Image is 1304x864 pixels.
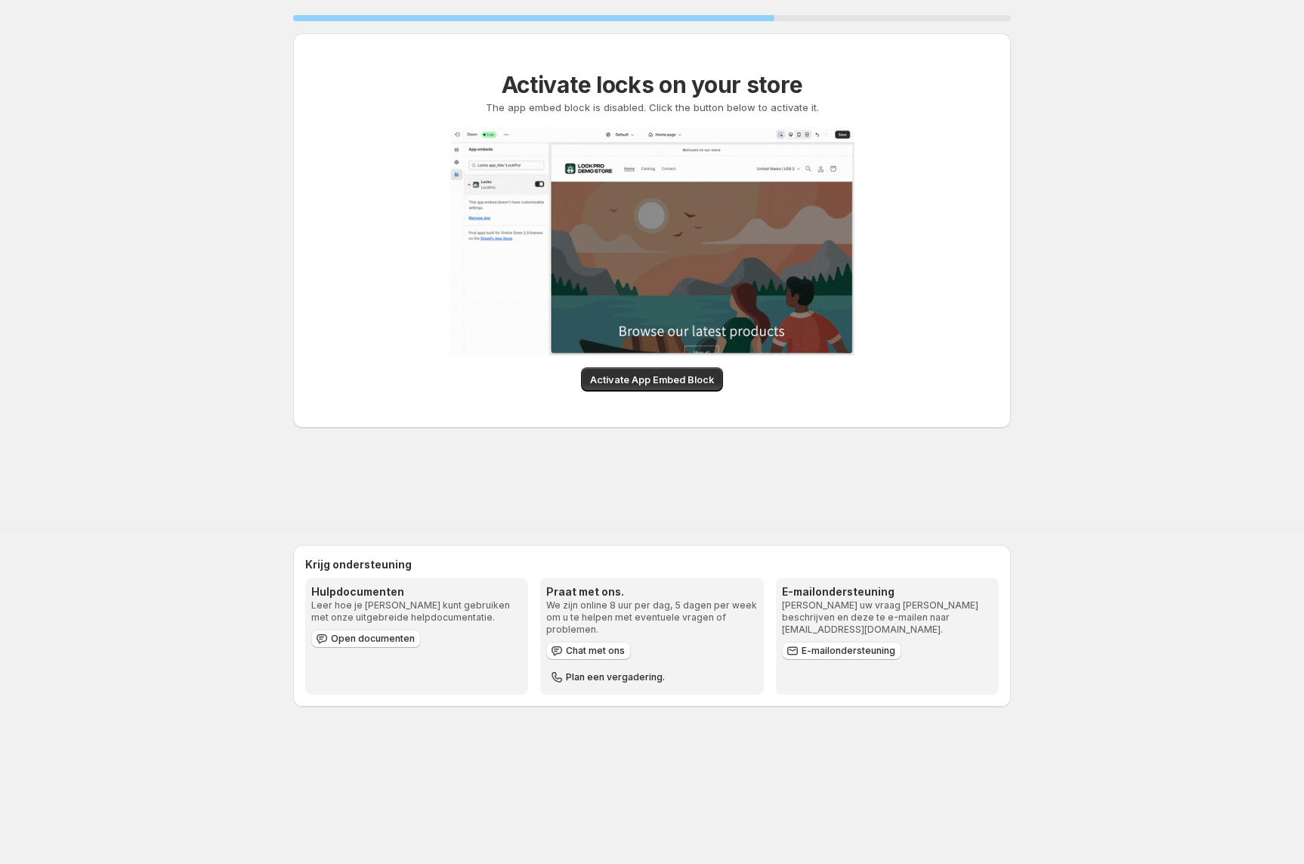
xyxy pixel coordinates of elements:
button: Chat met ons [546,642,631,660]
h3: E-mailondersteuning [782,584,993,599]
p: [PERSON_NAME] uw vraag [PERSON_NAME] beschrijven en deze te e-mailen naar [EMAIL_ADDRESS][DOMAIN_... [782,599,993,636]
h2: Krijg ondersteuning [305,557,999,572]
h2: Activate locks on your store [450,70,854,100]
span: Plan een vergadering. [566,671,665,683]
p: The app embed block is disabled. Click the button below to activate it. [450,100,854,115]
span: Chat met ons [566,645,625,657]
img: App Embed Block Activation [450,127,854,355]
h3: Hulpdocumenten [311,584,522,599]
p: Leer hoe je [PERSON_NAME] kunt gebruiken met onze uitgebreide helpdocumentatie. [311,599,522,624]
span: E-mailondersteuning [802,645,895,657]
button: Activate App Embed Block [581,367,723,392]
h3: Praat met ons. [546,584,757,599]
button: Plan een vergadering. [546,668,671,686]
a: Open documenten [311,630,421,648]
a: E-mailondersteuning [782,642,901,660]
p: We zijn online 8 uur per dag, 5 dagen per week om u te helpen met eventuele vragen of problemen. [546,599,757,636]
span: Activate App Embed Block [590,372,714,387]
span: Open documenten [331,633,415,645]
